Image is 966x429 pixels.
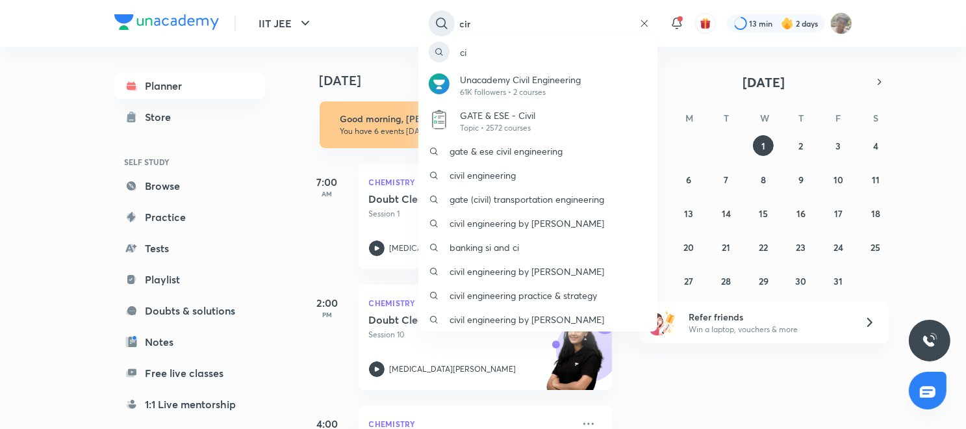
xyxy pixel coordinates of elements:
[460,86,581,98] p: 61K followers • 2 courses
[418,283,657,307] a: civil engineering practice & strategy
[460,45,466,59] p: ci
[450,289,597,302] p: civil engineering practice & strategy
[922,333,937,348] img: ttu
[450,313,604,326] p: civil engineering by [PERSON_NAME]
[418,235,657,259] a: banking si and ci
[450,240,519,254] p: banking si and ci
[418,211,657,235] a: civil engineering by [PERSON_NAME]
[418,187,657,211] a: gate (civil) transportation engineering
[460,109,535,122] p: GATE & ESE - Civil
[418,103,657,139] a: AvatarGATE & ESE - CivilTopic • 2572 courses
[450,216,604,230] p: civil engineering by [PERSON_NAME]
[418,36,657,68] a: ci
[460,122,535,134] p: Topic • 2572 courses
[450,168,516,182] p: civil engineering
[460,73,581,86] p: Unacademy Civil Engineering
[450,192,604,206] p: gate (civil) transportation engineering
[418,307,657,331] a: civil engineering by [PERSON_NAME]
[418,139,657,163] a: gate & ese civil engineering
[429,73,450,94] img: Avatar
[450,144,563,158] p: gate & ese civil engineering
[429,109,450,130] img: Avatar
[418,163,657,187] a: civil engineering
[418,68,657,103] a: AvatarUnacademy Civil Engineering61K followers • 2 courses
[450,265,604,278] p: civil engineering by [PERSON_NAME]
[418,259,657,283] a: civil engineering by [PERSON_NAME]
